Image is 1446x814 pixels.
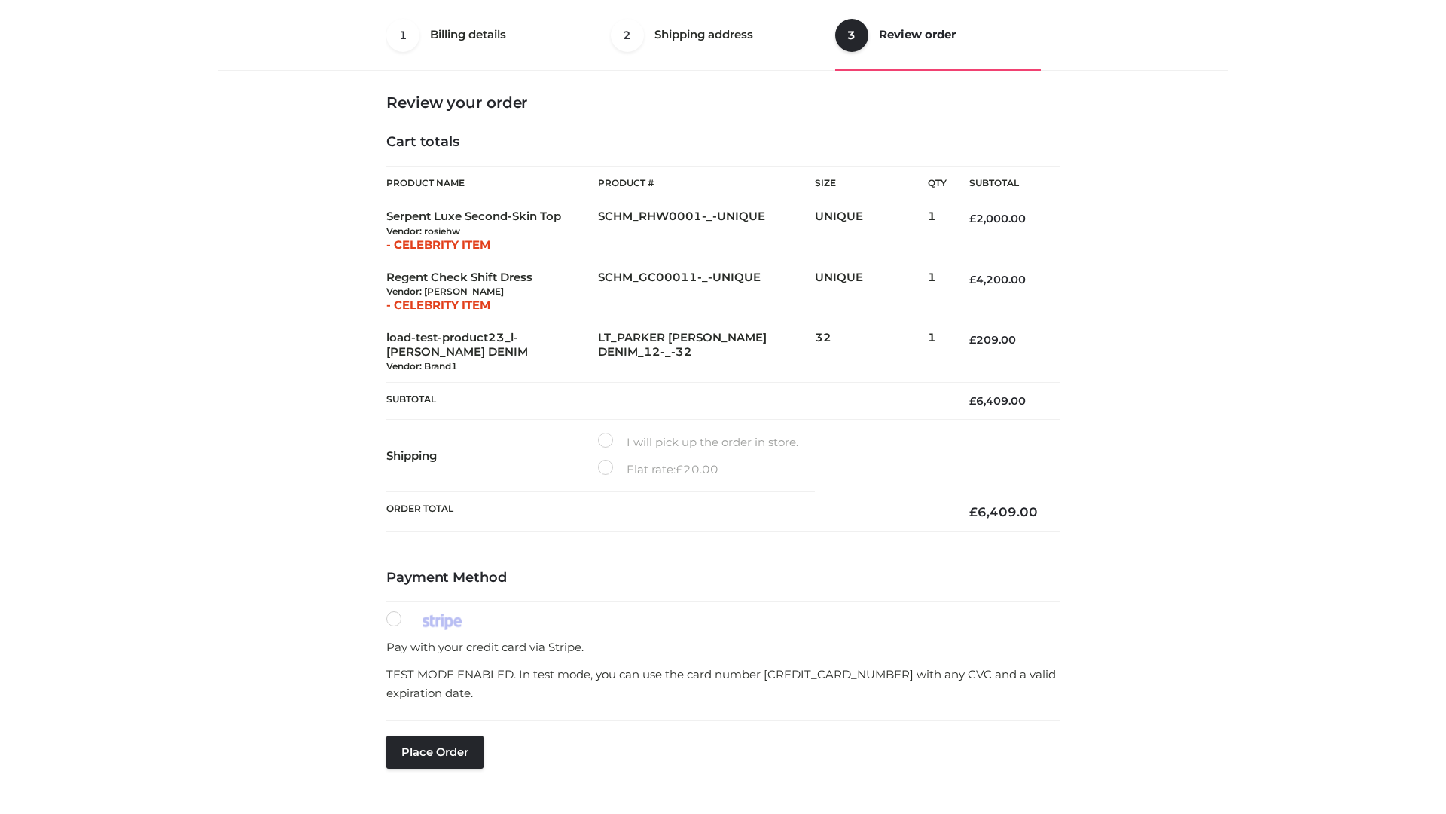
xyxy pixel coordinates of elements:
[386,383,947,420] th: Subtotal
[969,273,1026,286] bdi: 4,200.00
[386,322,598,383] td: load-test-product23_l-[PERSON_NAME] DENIM
[969,394,976,408] span: £
[969,504,978,519] span: £
[815,262,928,322] td: UNIQUE
[676,462,718,476] bdi: 20.00
[386,93,1060,112] h3: Review your order
[928,262,947,322] td: 1
[386,225,460,237] small: Vendor: rosiehw
[815,167,920,200] th: Size
[815,200,928,262] td: UNIQUE
[928,200,947,262] td: 1
[598,166,815,200] th: Product #
[969,333,976,347] span: £
[386,360,457,372] small: Vendor: Brand1
[969,273,976,286] span: £
[386,638,1060,657] p: Pay with your credit card via Stripe.
[386,286,504,297] small: Vendor: [PERSON_NAME]
[386,570,1060,586] h4: Payment Method
[386,736,484,769] button: Place order
[969,212,976,225] span: £
[386,237,490,252] span: - CELEBRITY ITEM
[386,492,947,532] th: Order Total
[386,200,598,262] td: Serpent Luxe Second-Skin Top
[969,394,1026,408] bdi: 6,409.00
[386,420,598,492] th: Shipping
[598,460,718,479] label: Flat rate:
[928,322,947,383] td: 1
[947,167,1060,200] th: Subtotal
[386,262,598,322] td: Regent Check Shift Dress
[969,212,1026,225] bdi: 2,000.00
[386,665,1060,703] p: TEST MODE ENABLED. In test mode, you can use the card number [CREDIT_CARD_NUMBER] with any CVC an...
[815,322,928,383] td: 32
[928,166,947,200] th: Qty
[598,322,815,383] td: LT_PARKER [PERSON_NAME] DENIM_12-_-32
[598,262,815,322] td: SCHM_GC00011-_-UNIQUE
[969,504,1038,519] bdi: 6,409.00
[969,333,1016,347] bdi: 209.00
[598,433,798,452] label: I will pick up the order in store.
[676,462,683,476] span: £
[598,200,815,262] td: SCHM_RHW0001-_-UNIQUE
[386,166,598,200] th: Product Name
[386,298,490,312] span: - CELEBRITY ITEM
[386,134,1060,151] h4: Cart totals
